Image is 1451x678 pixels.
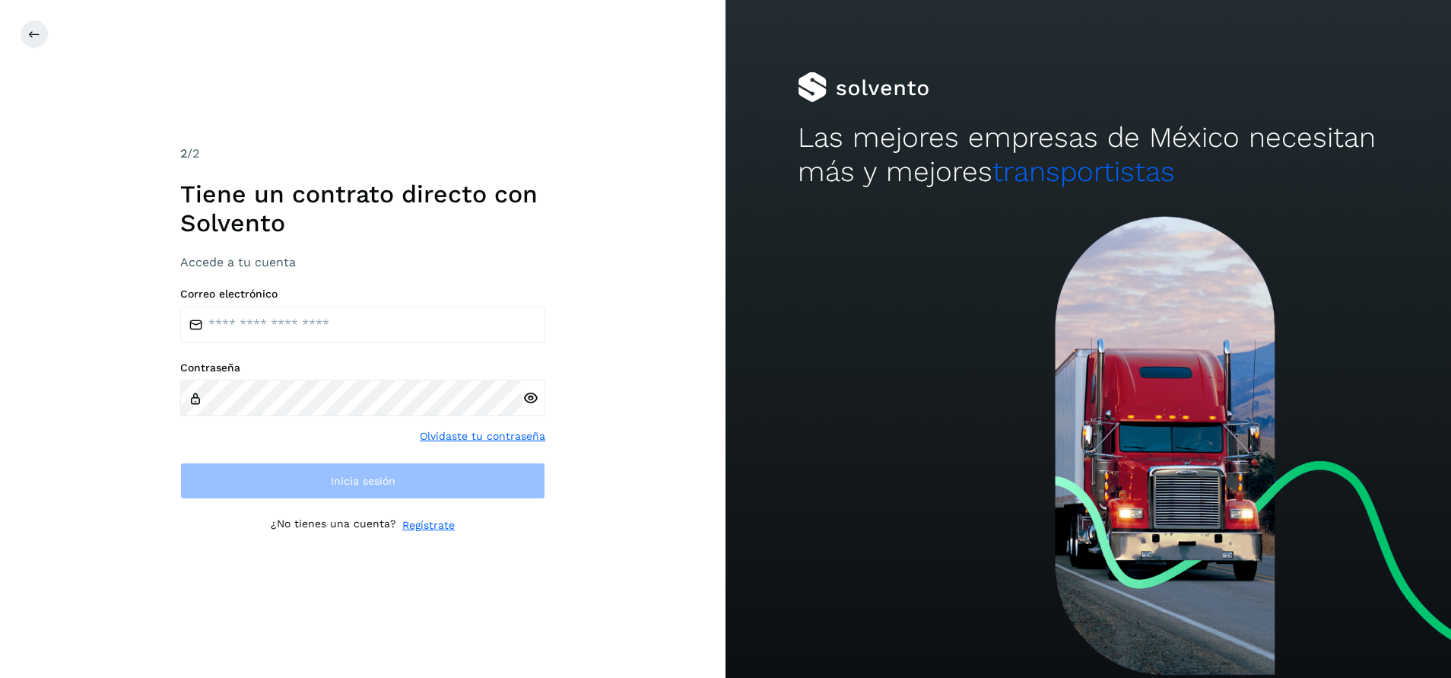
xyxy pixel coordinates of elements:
label: Contraseña [180,361,545,374]
div: /2 [180,145,545,163]
h1: Tiene un contrato directo con Solvento [180,180,545,238]
span: 2 [180,146,187,161]
label: Correo electrónico [180,288,545,301]
h3: Accede a tu cuenta [180,255,545,269]
p: ¿No tienes una cuenta? [271,517,396,533]
span: Inicia sesión [331,476,395,486]
span: transportistas [992,155,1175,188]
a: Olvidaste tu contraseña [420,428,545,444]
a: Regístrate [402,517,455,533]
h2: Las mejores empresas de México necesitan más y mejores [798,121,1378,189]
button: Inicia sesión [180,463,545,499]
